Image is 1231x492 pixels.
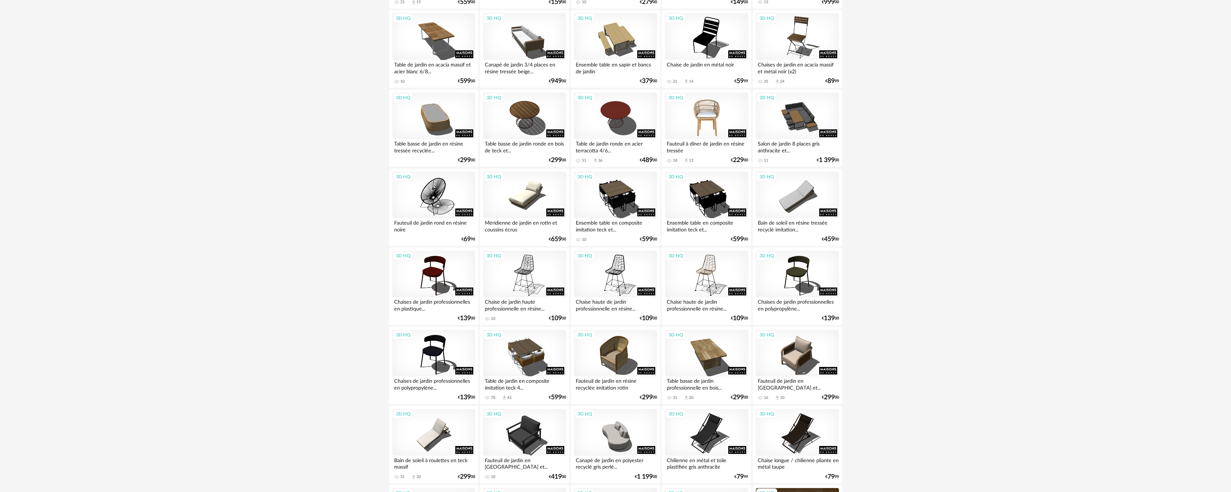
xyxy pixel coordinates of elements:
div: Canapé de jardin 3/4 places en résine tressée beige... [483,60,566,74]
div: 13 [689,158,693,163]
div: Chaise de jardin haute professionnelle en résine... [483,297,566,312]
span: Download icon [411,474,416,480]
div: 3D HQ [574,251,595,261]
div: Ensemble table en composite imitation teck et... [665,218,748,233]
div: 3D HQ [393,172,414,181]
div: 14 [689,79,693,84]
a: 3D HQ Canapé de jardin 3/4 places en résine tressée beige... €94900 [480,10,569,88]
div: 3D HQ [756,172,777,181]
a: 3D HQ Table basse de jardin en résine tressée recyclée... €29900 [389,89,478,167]
div: € 00 [549,474,566,479]
a: 3D HQ Table de jardin en composite imitation teck 4... 78 Download icon 43 €59900 [480,327,569,404]
div: 10 [491,474,495,479]
div: Fauteuil de jardin rond en résine noire [392,218,475,233]
div: € 00 [549,158,566,163]
span: 299 [824,395,835,400]
span: 79 [737,474,744,479]
div: 18 [673,158,677,163]
a: 3D HQ Chaises de jardin professionnelles en plastique... €13900 [389,248,478,325]
a: 3D HQ Chaises de jardin en acacia massif et métal noir (x2) 35 Download icon 24 €8999 [753,10,842,88]
div: 3D HQ [574,409,595,419]
span: Download icon [684,158,689,163]
span: 299 [460,158,471,163]
div: Fauteuil de jardin en résine recyclée imitation rotin [574,376,657,391]
span: 949 [551,79,562,84]
div: Chaises de jardin professionnelles en polypropylène... [392,376,475,391]
a: 3D HQ Ensemble table en sapin et bancs de jardin €37900 [571,10,660,88]
div: € 00 [458,316,475,321]
span: 139 [460,316,471,321]
span: Download icon [593,158,598,163]
a: 3D HQ Ensemble table en composite imitation teck et... €59900 [662,169,751,246]
div: 16 [764,395,768,400]
div: Chaise haute de jardin professionnelle en résine... [665,297,748,312]
div: € 00 [458,158,475,163]
span: Download icon [502,395,507,400]
div: 10 [582,237,586,242]
span: 59 [737,79,744,84]
div: 3D HQ [574,172,595,181]
span: 599 [551,395,562,400]
span: 109 [733,316,744,321]
a: 3D HQ Ensemble table en composite imitation teck et... 10 €59900 [571,169,660,246]
div: € 00 [549,316,566,321]
div: 3D HQ [393,409,414,419]
span: 79 [827,474,835,479]
div: Ensemble table en sapin et bancs de jardin [574,60,657,74]
a: 3D HQ Fauteuil de jardin en résine recyclée imitation rotin €29900 [571,327,660,404]
div: 24 [780,79,784,84]
a: 3D HQ Bain de soleil en résine tressée recyclé imitation... €45900 [753,169,842,246]
div: 35 [764,79,768,84]
div: € 98 [461,237,475,242]
span: 109 [642,316,653,321]
div: Salon de jardin 8 places gris anthracite et... [756,139,839,153]
div: € 00 [731,237,748,242]
div: € 00 [731,158,748,163]
div: 20 [689,395,693,400]
div: Table de jardin ronde en acier terracotta 4/6... [574,139,657,153]
div: 20 [416,474,421,479]
div: € 00 [731,316,748,321]
span: 109 [551,316,562,321]
div: € 00 [640,158,657,163]
div: Chaises de jardin professionnelles en polypropylène... [756,297,839,312]
div: 10 [400,79,405,84]
div: 3D HQ [665,251,686,261]
div: 3D HQ [574,330,595,340]
div: 3D HQ [665,172,686,181]
span: 139 [824,316,835,321]
div: Canapé de jardin en polyester recyclé gris perlé... [574,456,657,470]
div: 3D HQ [756,93,777,102]
div: Table basse de jardin en résine tressée recyclée... [392,139,475,153]
span: 599 [460,79,471,84]
a: 3D HQ Salon de jardin 8 places gris anthracite et... 11 €1 39900 [753,89,842,167]
div: Bain de soleil en résine tressée recyclé imitation... [756,218,839,233]
a: 3D HQ Table de jardin ronde en acier terracotta 4/6... 51 Download icon 36 €48900 [571,89,660,167]
div: Chaises de jardin professionnelles en plastique... [392,297,475,312]
div: 3D HQ [393,251,414,261]
span: 139 [460,395,471,400]
span: 299 [460,474,471,479]
span: 299 [551,158,562,163]
a: 3D HQ Fauteuil de jardin en [GEOGRAPHIC_DATA] et... 10 €41900 [480,406,569,483]
div: 3D HQ [483,251,504,261]
div: 3D HQ [483,172,504,181]
div: 3D HQ [756,330,777,340]
a: 3D HQ Chaise de jardin haute professionnelle en résine... 10 €10900 [480,248,569,325]
div: € 00 [822,395,839,400]
div: € 99 [734,474,748,479]
span: 379 [642,79,653,84]
span: 1 399 [819,158,835,163]
div: 10 [491,316,495,321]
a: 3D HQ Chaise longue / chilienne pliante en métal taupe €7999 [753,406,842,483]
div: € 00 [640,79,657,84]
div: 3D HQ [756,251,777,261]
span: 419 [551,474,562,479]
span: 459 [824,237,835,242]
div: Table de jardin en acacia massif et acier blanc 6/8... [392,60,475,74]
span: 1 199 [637,474,653,479]
div: € 00 [458,474,475,479]
div: 3D HQ [665,330,686,340]
div: 3D HQ [483,14,504,23]
div: € 00 [822,237,839,242]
